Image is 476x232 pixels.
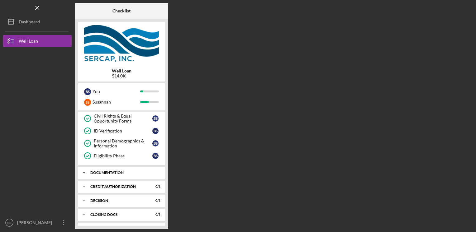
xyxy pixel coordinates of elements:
[94,128,152,133] div: ID Verification
[94,114,152,123] div: Civil Rights & Equal Opportunity Forms
[78,25,165,62] img: Product logo
[94,138,152,148] div: Personal Demographics & Information
[152,140,159,146] div: B S
[112,68,131,73] b: Well Loan
[7,221,12,225] text: BS
[19,16,40,30] div: Dashboard
[19,35,38,49] div: Well Loan
[152,153,159,159] div: B S
[90,199,145,202] div: Decision
[81,125,162,137] a: ID VerificationBS
[93,86,140,97] div: You
[81,137,162,150] a: Personal Demographics & InformationBS
[152,128,159,134] div: B S
[84,88,91,95] div: B S
[3,216,72,229] button: BS[PERSON_NAME]
[81,150,162,162] a: Eligibility PhaseBS
[81,112,162,125] a: Civil Rights & Equal Opportunity FormsBS
[3,16,72,28] button: Dashboard
[90,185,145,188] div: CREDIT AUTHORIZATION
[149,185,160,188] div: 0 / 1
[16,216,56,230] div: [PERSON_NAME]
[90,171,157,174] div: Documentation
[149,199,160,202] div: 0 / 1
[152,115,159,122] div: B S
[112,8,131,13] b: Checklist
[93,97,140,107] div: Susannah
[84,99,91,106] div: S S
[3,35,72,47] button: Well Loan
[90,213,145,216] div: CLOSING DOCS
[94,153,152,158] div: Eligibility Phase
[112,73,131,78] div: $14.0K
[149,213,160,216] div: 0 / 3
